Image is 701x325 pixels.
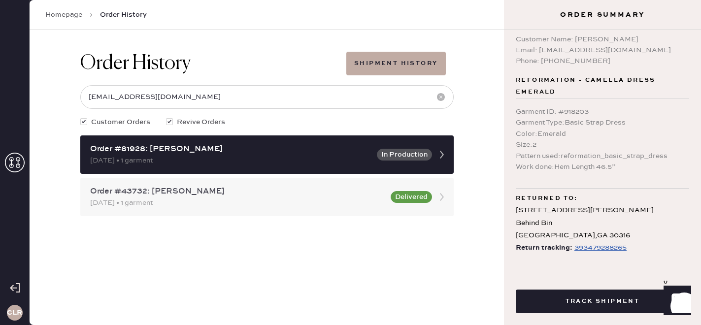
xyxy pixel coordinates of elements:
td: Basic Sleeveless Dress - Reformation - Astoria Dress Dusk - Size: 6 [93,179,629,192]
div: Email: [EMAIL_ADDRESS][DOMAIN_NAME] [516,45,689,56]
h3: Order Summary [504,10,701,20]
img: logo [335,227,365,257]
div: Pattern used : reformation_basic_strap_dress [516,151,689,162]
button: In Production [377,149,432,161]
h3: CLR [7,309,22,316]
td: 963125 [32,179,93,192]
span: Returned to: [516,193,578,204]
div: Shipment #107611 [32,293,668,305]
div: Garment Type : Basic Strap Dress [516,117,689,128]
button: Shipment History [346,52,445,75]
div: [DATE] • 1 garment [90,155,371,166]
a: Track Shipment [516,296,689,305]
a: Homepage [45,10,82,20]
div: Customer Name: [PERSON_NAME] [516,34,689,45]
div: [STREET_ADDRESS][PERSON_NAME] Behind Bin [GEOGRAPHIC_DATA] , GA 30316 [516,204,689,242]
th: QTY [629,166,668,179]
div: Phone: [PHONE_NUMBER] [516,56,689,66]
h1: Order History [80,52,191,75]
td: 1 [629,179,668,192]
iframe: Front Chat [654,281,697,323]
span: Return tracking: [516,242,572,254]
th: Description [93,166,629,179]
div: Order #43732: [PERSON_NAME] [90,186,385,197]
input: Search by order number, customer name, email or phone number [80,85,454,109]
div: Order # 82879 [32,78,668,90]
button: Delivered [391,191,432,203]
span: Order History [100,10,147,20]
span: Reformation - Camella Dress Emerald [516,74,689,98]
div: Garment ID : # 918203 [516,106,689,117]
div: Packing slip [32,66,668,78]
div: Color : Emerald [516,129,689,139]
div: Customer information [32,104,668,116]
div: # 89175 [PERSON_NAME] [PERSON_NAME] [EMAIL_ADDRESS][PERSON_NAME][DOMAIN_NAME] [32,116,668,152]
span: Revive Orders [177,117,225,128]
div: Order #81928: [PERSON_NAME] [90,143,371,155]
th: ID [32,166,93,179]
span: Customer Orders [91,117,150,128]
img: logo [335,12,365,41]
div: https://www.fedex.com/apps/fedextrack/?tracknumbers=393479288265&cntry_code=US [574,242,627,254]
div: Reformation Customer Love [32,305,668,317]
div: [DATE] • 1 garment [90,197,385,208]
div: Shipment Summary [32,282,668,293]
button: Track Shipment [516,290,689,313]
img: Logo [313,195,386,202]
a: 393479288265 [572,242,627,254]
div: Work done : Hem Length 46.5” [516,162,689,172]
div: Size : 2 [516,139,689,150]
